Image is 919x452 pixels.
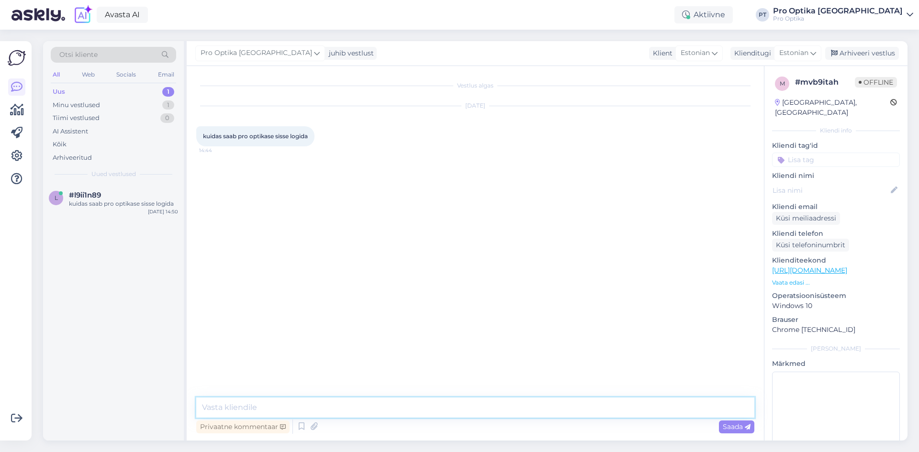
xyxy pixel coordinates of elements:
span: #l9ii1n89 [69,191,101,199]
div: 1 [162,100,174,110]
p: Windows 10 [772,301,900,311]
span: Pro Optika [GEOGRAPHIC_DATA] [201,48,312,58]
p: Operatsioonisüsteem [772,291,900,301]
div: Pro Optika [773,15,903,22]
p: Kliendi telefon [772,229,900,239]
p: Brauser [772,315,900,325]
span: 14:44 [199,147,235,154]
p: Kliendi tag'id [772,141,900,151]
p: Kliendi email [772,202,900,212]
p: Märkmed [772,359,900,369]
div: Aktiivne [674,6,733,23]
div: [DATE] [196,101,754,110]
div: AI Assistent [53,127,88,136]
input: Lisa nimi [773,185,889,196]
div: Pro Optika [GEOGRAPHIC_DATA] [773,7,903,15]
div: Kõik [53,140,67,149]
a: Pro Optika [GEOGRAPHIC_DATA]Pro Optika [773,7,913,22]
img: explore-ai [73,5,93,25]
span: m [780,80,785,87]
div: Web [80,68,97,81]
div: Privaatne kommentaar [196,420,290,433]
div: Küsi telefoninumbrit [772,239,849,252]
span: Otsi kliente [59,50,98,60]
span: Uued vestlused [91,170,136,178]
div: juhib vestlust [325,48,374,58]
div: Tiimi vestlused [53,113,100,123]
div: Minu vestlused [53,100,100,110]
div: Uus [53,87,65,97]
span: l [55,194,58,201]
p: Kliendi nimi [772,171,900,181]
p: Chrome [TECHNICAL_ID] [772,325,900,335]
div: Arhiveeri vestlus [825,47,899,60]
div: Kliendi info [772,126,900,135]
div: Email [156,68,176,81]
span: Offline [855,77,897,88]
div: PT [756,8,769,22]
span: Estonian [681,48,710,58]
div: # mvb9itah [795,77,855,88]
div: 1 [162,87,174,97]
p: Vaata edasi ... [772,278,900,287]
span: Saada [723,422,751,431]
div: [GEOGRAPHIC_DATA], [GEOGRAPHIC_DATA] [775,98,890,118]
div: All [51,68,62,81]
a: [URL][DOMAIN_NAME] [772,266,847,275]
div: Socials [114,68,138,81]
div: kuidas saab pro optikase sisse logida [69,199,178,208]
input: Lisa tag [772,153,900,167]
div: Klient [649,48,672,58]
span: Estonian [779,48,808,58]
p: Klienditeekond [772,255,900,265]
div: Vestlus algas [196,81,754,90]
img: Askly Logo [8,49,26,67]
a: Avasta AI [97,7,148,23]
div: [PERSON_NAME] [772,344,900,353]
div: Küsi meiliaadressi [772,212,840,225]
div: Arhiveeritud [53,153,92,163]
div: Klienditugi [730,48,771,58]
span: kuidas saab pro optikase sisse logida [203,132,308,140]
div: 0 [160,113,174,123]
div: [DATE] 14:50 [148,208,178,215]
